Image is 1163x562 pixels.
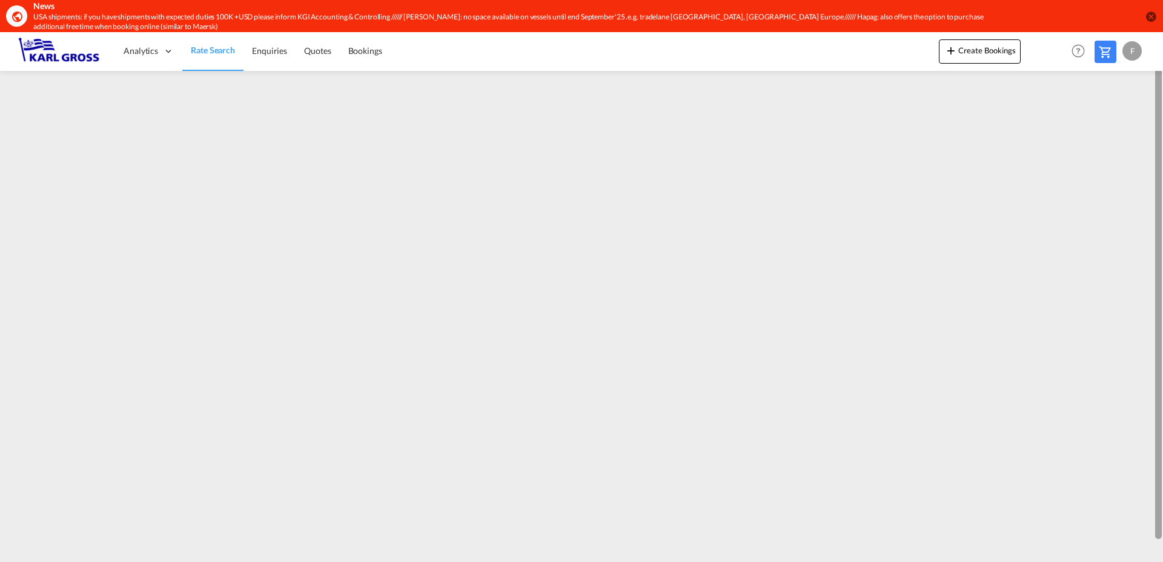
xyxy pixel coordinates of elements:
[252,45,287,56] span: Enquiries
[33,12,984,33] div: USA shipments: if you have shipments with expected duties 100K +USD please inform KGI Accounting ...
[182,32,244,71] a: Rate Search
[1122,41,1142,61] div: F
[944,43,958,58] md-icon: icon-plus 400-fg
[124,45,158,57] span: Analytics
[304,45,331,56] span: Quotes
[191,45,235,55] span: Rate Search
[939,39,1021,64] button: icon-plus 400-fgCreate Bookings
[1068,41,1095,62] div: Help
[348,45,382,56] span: Bookings
[340,32,391,71] a: Bookings
[11,10,23,22] md-icon: icon-earth
[1145,10,1157,22] button: icon-close-circle
[115,32,182,71] div: Analytics
[244,32,296,71] a: Enquiries
[18,38,100,65] img: 3269c73066d711f095e541db4db89301.png
[1068,41,1088,61] span: Help
[296,32,339,71] a: Quotes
